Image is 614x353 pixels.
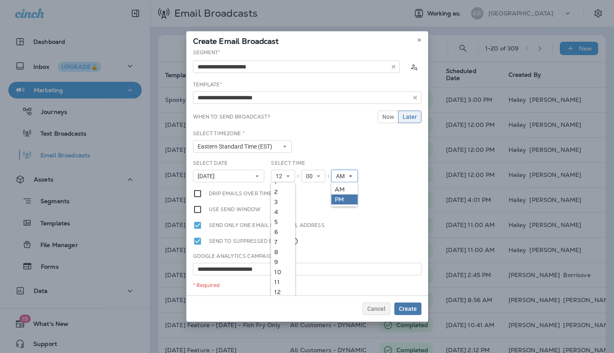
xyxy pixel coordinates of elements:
[193,170,265,182] button: [DATE]
[271,197,295,207] a: 3
[367,306,386,312] span: Cancel
[271,287,295,297] a: 12
[193,160,228,166] label: Select Date
[378,111,398,123] button: Now
[193,282,421,289] div: * Required
[193,253,291,260] label: Google Analytics Campaign Title
[209,189,272,198] label: Drip emails over time
[301,170,326,182] button: 00
[271,160,305,166] label: Select Time
[394,303,421,315] button: Create
[331,194,358,204] a: PM
[331,184,358,194] a: AM
[382,114,394,120] span: Now
[186,31,428,49] div: Create Email Broadcast
[209,221,325,230] label: Send only one email per email address
[198,173,218,180] span: [DATE]
[271,170,295,182] button: 12
[336,173,348,180] span: AM
[193,130,245,137] label: Select Timezone
[193,140,292,153] button: Eastern Standard Time (EST)
[271,217,295,227] a: 5
[399,306,417,312] span: Create
[271,207,295,217] a: 4
[326,170,331,182] div: :
[198,143,276,150] span: Eastern Standard Time (EST)
[398,111,421,123] button: Later
[209,237,299,246] label: Send to suppressed emails.
[271,187,295,197] a: 2
[271,257,295,267] a: 9
[403,114,417,120] span: Later
[209,205,261,214] label: Use send window
[271,237,295,247] a: 7
[193,113,270,120] label: When to send broadcast?
[193,49,221,56] label: Segment
[193,81,222,88] label: Template
[363,303,390,315] button: Cancel
[331,170,358,182] button: AM
[271,247,295,257] a: 8
[271,227,295,237] a: 6
[306,173,316,180] span: 00
[276,173,286,180] span: 12
[406,59,421,74] button: Calculate the estimated number of emails to be sent based on selected segment. (This could take a...
[271,267,295,277] a: 10
[271,277,295,287] a: 11
[295,170,301,182] div: :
